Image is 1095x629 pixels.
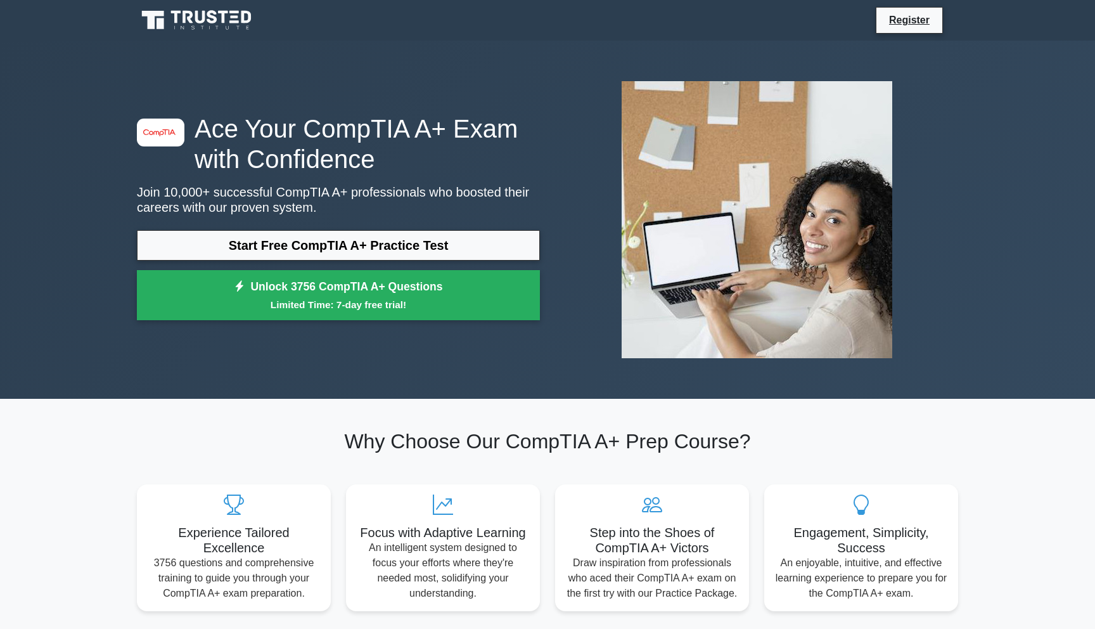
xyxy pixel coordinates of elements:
[881,12,937,28] a: Register
[153,297,524,312] small: Limited Time: 7-day free trial!
[147,525,321,555] h5: Experience Tailored Excellence
[356,540,530,601] p: An intelligent system designed to focus your efforts where they're needed most, solidifying your ...
[356,525,530,540] h5: Focus with Adaptive Learning
[774,555,948,601] p: An enjoyable, intuitive, and effective learning experience to prepare you for the CompTIA A+ exam.
[137,270,540,321] a: Unlock 3756 CompTIA A+ QuestionsLimited Time: 7-day free trial!
[147,555,321,601] p: 3756 questions and comprehensive training to guide you through your CompTIA A+ exam preparation.
[565,525,739,555] h5: Step into the Shoes of CompTIA A+ Victors
[774,525,948,555] h5: Engagement, Simplicity, Success
[137,185,540,215] p: Join 10,000+ successful CompTIA A+ professionals who boosted their careers with our proven system.
[137,230,540,261] a: Start Free CompTIA A+ Practice Test
[565,555,739,601] p: Draw inspiration from professionals who aced their CompTIA A+ exam on the first try with our Prac...
[137,113,540,174] h1: Ace Your CompTIA A+ Exam with Confidence
[137,429,958,453] h2: Why Choose Our CompTIA A+ Prep Course?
